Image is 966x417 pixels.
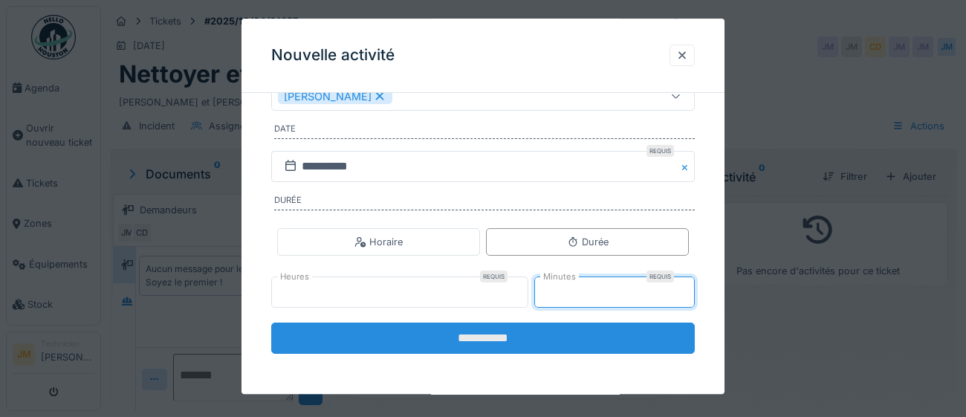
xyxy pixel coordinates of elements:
label: Minutes [540,271,579,284]
div: [PERSON_NAME] [278,88,392,105]
div: Requis [646,146,674,158]
h3: Nouvelle activité [271,46,395,65]
button: Close [678,152,695,183]
div: Requis [480,271,508,283]
label: Heures [277,271,312,284]
div: Durée [567,235,609,249]
label: Date [274,123,695,140]
div: Requis [646,271,674,283]
div: Horaire [354,235,403,249]
label: Durée [274,195,695,211]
